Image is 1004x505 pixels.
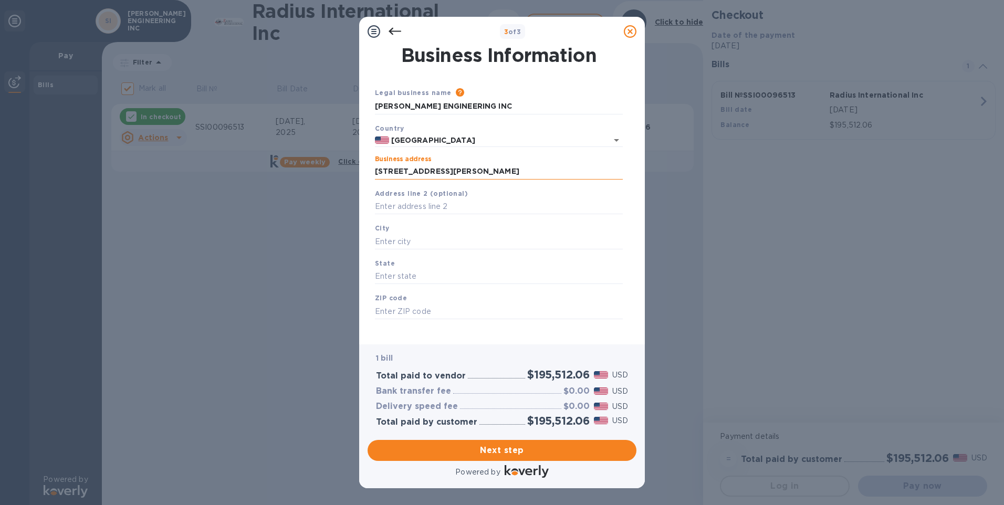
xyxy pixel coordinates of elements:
[373,44,625,66] h1: Business Information
[376,417,477,427] h3: Total paid by customer
[563,386,590,396] h3: $0.00
[612,401,628,412] p: USD
[609,133,624,148] button: Open
[375,190,468,197] b: Address line 2 (optional)
[376,444,628,457] span: Next step
[375,164,623,180] input: Enter address
[375,269,623,285] input: Enter state
[504,28,521,36] b: of 3
[375,199,623,215] input: Enter address line 2
[376,371,466,381] h3: Total paid to vendor
[527,368,590,381] h2: $195,512.06
[375,99,623,114] input: Enter legal business name
[375,224,390,232] b: City
[527,414,590,427] h2: $195,512.06
[375,156,431,163] label: Business address
[612,370,628,381] p: USD
[375,303,623,319] input: Enter ZIP code
[612,415,628,426] p: USD
[375,136,389,144] img: US
[375,259,395,267] b: State
[376,386,451,396] h3: Bank transfer fee
[612,386,628,397] p: USD
[594,403,608,410] img: USD
[594,371,608,378] img: USD
[389,134,593,147] input: Select country
[375,294,407,302] b: ZIP code
[594,387,608,395] img: USD
[505,465,549,478] img: Logo
[563,402,590,412] h3: $0.00
[375,89,452,97] b: Legal business name
[594,417,608,424] img: USD
[504,28,508,36] span: 3
[455,467,500,478] p: Powered by
[376,402,458,412] h3: Delivery speed fee
[368,440,636,461] button: Next step
[376,354,393,362] b: 1 bill
[375,124,404,132] b: Country
[375,234,623,249] input: Enter city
